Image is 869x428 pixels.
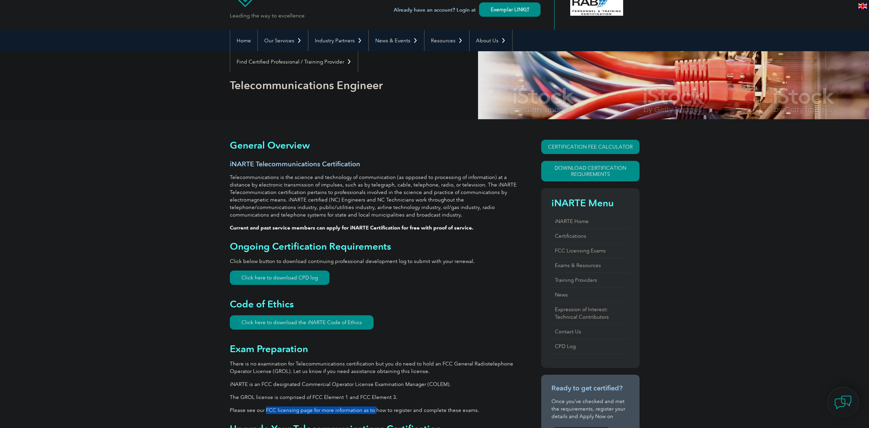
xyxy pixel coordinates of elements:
h3: iNARTE Telecommunications Certification [230,160,517,168]
a: Home [230,30,257,51]
p: Telecommunications is the science and technology of communication (as opposed to processing of in... [230,174,517,219]
a: News [551,288,629,302]
img: open_square.png [525,8,529,11]
a: Resources [424,30,469,51]
a: Click here to download CPD log [230,271,330,285]
p: Click below button to download continuing professional development log to submit with your renewal. [230,258,517,265]
a: Exams & Resources [551,258,629,273]
a: FCC Licensing Exams [551,244,629,258]
a: Find Certified Professional / Training Provider [230,51,358,72]
a: Industry Partners [308,30,368,51]
a: About Us [469,30,512,51]
h2: Exam Preparation [230,343,517,354]
img: en [858,3,867,9]
p: The GROL license is comprised of FCC Element 1 and FCC Element 3. [230,394,517,401]
a: iNARTE Home [551,214,629,229]
a: Training Providers [551,273,629,287]
p: Once you’ve checked and met the requirements, register your details and Apply Now on [551,398,629,420]
h1: Telecommunications Engineer [230,79,492,92]
a: Expression of Interest:Technical Contributors [551,302,629,324]
a: Download Certification Requirements [541,161,640,181]
a: CPD Log [551,339,629,354]
a: Exemplar LINK [479,2,541,17]
a: News & Events [369,30,424,51]
p: Leading the way to excellence [230,12,305,19]
h3: Ready to get certified? [551,384,629,392]
p: Please see our FCC licensing page for more information as to how to register and complete these e... [230,406,517,414]
h3: Already have an account? Login at [394,6,541,14]
h2: Ongoing Certification Requirements [230,241,517,252]
a: Certifications [551,229,629,243]
a: Click here to download the iNARTE Code of Ethics [230,315,374,330]
h2: iNARTE Menu [551,197,629,208]
a: CERTIFICATION FEE CALCULATOR [541,140,640,154]
a: Our Services [258,30,308,51]
a: Contact Us [551,325,629,339]
img: contact-chat.png [835,394,852,411]
p: There is no examination for Telecommunications certification but you do need to hold an FCC Gener... [230,360,517,375]
h2: Code of Ethics [230,299,517,309]
h2: General Overview [230,140,517,151]
strong: Current and past service members can apply for iNARTE Certification for free with proof of service. [230,225,474,231]
p: iNARTE is an FCC designated Commercial Operator License Examination Manager (COLEM). [230,381,517,388]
